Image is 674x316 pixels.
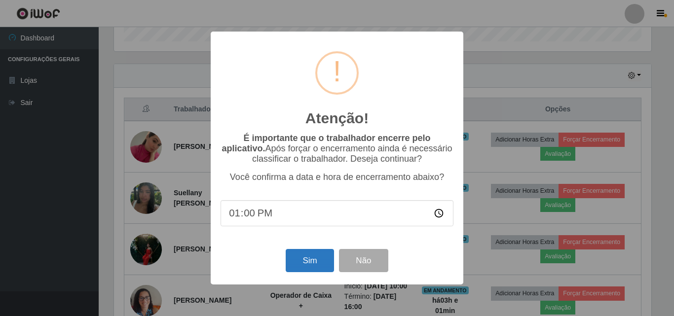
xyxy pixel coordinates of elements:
[339,249,388,272] button: Não
[221,172,453,182] p: Você confirma a data e hora de encerramento abaixo?
[286,249,334,272] button: Sim
[221,133,453,164] p: Após forçar o encerramento ainda é necessário classificar o trabalhador. Deseja continuar?
[222,133,430,153] b: É importante que o trabalhador encerre pelo aplicativo.
[305,109,369,127] h2: Atenção!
